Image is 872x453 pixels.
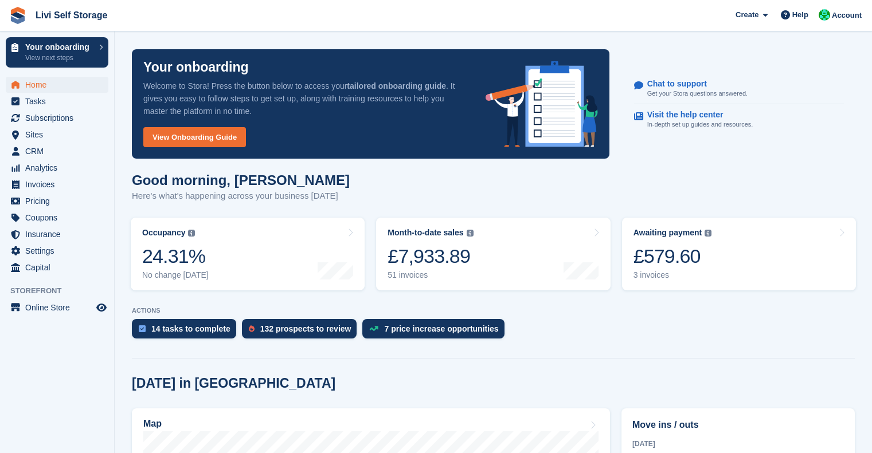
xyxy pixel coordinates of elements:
h2: Map [143,419,162,429]
a: Livi Self Storage [31,6,112,25]
img: prospect-51fa495bee0391a8d652442698ab0144808aea92771e9ea1ae160a38d050c398.svg [249,325,255,332]
div: 7 price increase opportunities [384,324,498,333]
img: Joe Robertson [819,9,830,21]
span: Help [792,9,808,21]
p: Chat to support [647,79,738,89]
span: Coupons [25,210,94,226]
p: ACTIONS [132,307,855,314]
span: Storefront [10,285,114,297]
span: Account [832,10,862,21]
div: £7,933.89 [388,245,473,268]
span: Tasks [25,93,94,109]
a: Preview store [95,301,108,314]
a: 14 tasks to complete [132,319,242,344]
a: 7 price increase opportunities [362,319,510,344]
div: 3 invoices [634,270,712,280]
a: menu [6,143,108,159]
span: Insurance [25,226,94,242]
p: Get your Stora questions answered. [647,89,748,99]
a: menu [6,160,108,176]
a: menu [6,176,108,192]
h2: [DATE] in [GEOGRAPHIC_DATA] [132,376,335,391]
div: Occupancy [142,228,185,238]
div: £579.60 [634,245,712,268]
img: price_increase_opportunities-93ffe204e8149a01c8c9dc8f82e8f89637d9d84a8eef4429ea346261dce0b2c0.svg [369,326,378,331]
span: Sites [25,127,94,143]
strong: tailored onboarding guide [347,81,446,90]
a: menu [6,193,108,209]
div: [DATE] [632,439,844,449]
a: menu [6,300,108,316]
img: icon-info-grey-7440780725fd019a000dd9b08b2336e03edf1995a4989e88bcd33f0948082b44.svg [467,230,474,237]
a: menu [6,243,108,259]
span: Invoices [25,176,94,192]
a: Occupancy 24.31% No change [DATE] [131,218,365,290]
span: Home [25,77,94,93]
a: Visit the help center In-depth set up guides and resources. [634,104,844,135]
div: 132 prospects to review [260,324,351,333]
span: Subscriptions [25,110,94,126]
p: Here's what's happening across your business [DATE] [132,190,350,203]
span: Capital [25,259,94,275]
a: menu [6,210,108,226]
span: Settings [25,243,94,259]
img: onboarding-info-6c161a55d2c0e0a8cae90662b2fe09162a5109e8cc188191df67fb4f79e88e88.svg [486,61,598,147]
a: Chat to support Get your Stora questions answered. [634,73,844,105]
p: Your onboarding [143,61,249,74]
p: Visit the help center [647,110,744,120]
a: Your onboarding View next steps [6,37,108,68]
a: menu [6,93,108,109]
a: menu [6,259,108,275]
img: icon-info-grey-7440780725fd019a000dd9b08b2336e03edf1995a4989e88bcd33f0948082b44.svg [188,230,195,237]
div: 14 tasks to complete [151,324,230,333]
span: Pricing [25,193,94,209]
p: In-depth set up guides and resources. [647,120,753,129]
p: View next steps [25,53,93,63]
span: Create [736,9,758,21]
img: icon-info-grey-7440780725fd019a000dd9b08b2336e03edf1995a4989e88bcd33f0948082b44.svg [705,230,711,237]
span: Online Store [25,300,94,316]
a: 132 prospects to review [242,319,363,344]
a: menu [6,226,108,242]
a: menu [6,127,108,143]
div: 51 invoices [388,270,473,280]
a: menu [6,110,108,126]
a: View Onboarding Guide [143,127,246,147]
div: Month-to-date sales [388,228,463,238]
a: menu [6,77,108,93]
p: Your onboarding [25,43,93,51]
div: 24.31% [142,245,209,268]
div: Awaiting payment [634,228,702,238]
img: stora-icon-8386f47178a22dfd0bd8f6a31ec36ba5ce8667c1dd55bd0f319d3a0aa187defe.svg [9,7,26,24]
p: Welcome to Stora! Press the button below to access your . It gives you easy to follow steps to ge... [143,80,467,117]
h1: Good morning, [PERSON_NAME] [132,172,350,188]
img: task-75834270c22a3079a89374b754ae025e5fb1db73e45f91037f5363f120a921f8.svg [139,325,146,332]
span: Analytics [25,160,94,176]
div: No change [DATE] [142,270,209,280]
span: CRM [25,143,94,159]
h2: Move ins / outs [632,418,844,432]
a: Awaiting payment £579.60 3 invoices [622,218,856,290]
a: Month-to-date sales £7,933.89 51 invoices [376,218,610,290]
